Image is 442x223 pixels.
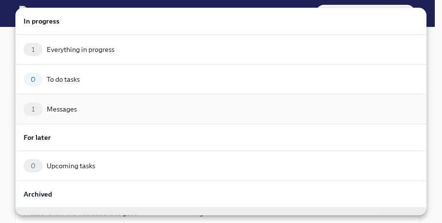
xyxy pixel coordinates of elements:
[26,106,40,113] span: 1
[47,45,114,54] div: Everything in progress
[15,94,427,124] a: 1Messages
[47,74,80,84] div: To do tasks
[25,76,41,83] span: 0
[47,161,95,171] div: Upcoming tasks
[24,189,418,199] h6: Archived
[15,181,427,208] a: Archived
[15,8,427,35] a: In progress
[47,104,77,114] div: Messages
[24,132,418,143] h6: For later
[15,124,427,151] a: For later
[15,64,427,94] a: 0To do tasks
[15,151,427,181] a: 0Upcoming tasks
[15,35,427,64] a: 1Everything in progress
[26,46,40,53] span: 1
[25,162,41,170] span: 0
[24,16,418,26] h6: In progress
